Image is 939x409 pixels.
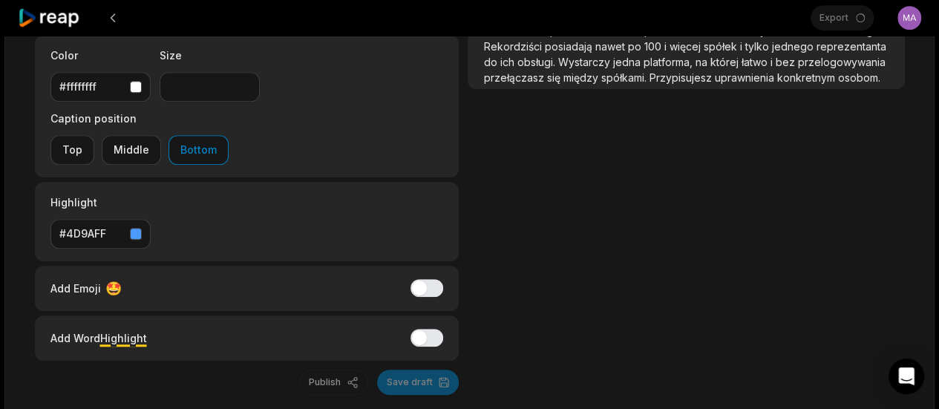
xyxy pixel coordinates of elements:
button: Publish [299,370,368,395]
label: Color [50,48,151,63]
span: tylko [745,40,771,53]
span: Add Emoji [50,281,101,296]
span: 🤩 [105,278,122,298]
span: spółek [703,40,739,53]
span: przełączasz [483,71,546,84]
span: i [770,56,775,68]
label: Highlight [50,194,151,210]
span: po [627,40,644,53]
label: Size [160,48,260,63]
span: nawet [595,40,627,53]
span: i [664,40,669,53]
span: jedna [612,56,643,68]
button: #ffffffff [50,72,151,102]
div: #4D9AFF [59,226,124,241]
span: się [546,71,563,84]
span: reprezentanta [816,40,886,53]
span: Rekordziści [483,40,544,53]
span: konkretnym [776,71,837,84]
label: Caption position [50,111,229,126]
span: uprawnienia [714,71,776,84]
span: i [739,40,745,53]
span: łatwo [741,56,770,68]
div: #ffffffff [59,79,124,94]
span: spółkami. [601,71,649,84]
span: 100 [644,40,664,53]
span: do [483,56,500,68]
span: osobom. [837,71,880,84]
div: Open Intercom Messenger [889,359,924,394]
span: więcej [669,40,703,53]
span: przelogowywania [797,56,885,68]
span: bez [775,56,797,68]
span: między [563,71,601,84]
span: posiadają [544,40,595,53]
span: jednego [771,40,816,53]
button: Bottom [169,135,229,165]
span: Wystarczy [557,56,612,68]
span: obsługi. [517,56,557,68]
button: Middle [102,135,161,165]
button: #4D9AFF [50,219,151,249]
span: której [710,56,741,68]
div: Add Word [50,328,147,348]
span: Highlight [100,332,147,344]
span: na [695,56,710,68]
button: Top [50,135,94,165]
span: Przypisujesz [649,71,714,84]
span: platforma, [643,56,695,68]
span: ich [500,56,517,68]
